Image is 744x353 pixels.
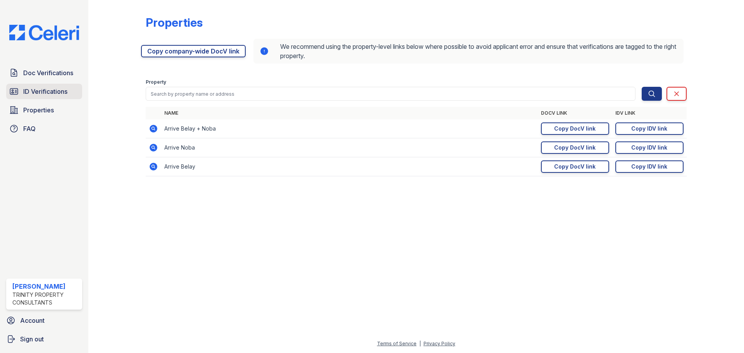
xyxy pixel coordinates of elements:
a: Properties [6,102,82,118]
span: FAQ [23,124,36,133]
a: Copy IDV link [615,141,684,154]
a: Copy DocV link [541,141,609,154]
a: ID Verifications [6,84,82,99]
a: Sign out [3,331,85,347]
div: Copy DocV link [554,125,596,133]
a: Copy DocV link [541,122,609,135]
a: Terms of Service [377,341,417,346]
a: Copy company-wide DocV link [141,45,246,57]
div: [PERSON_NAME] [12,282,79,291]
span: Properties [23,105,54,115]
div: Properties [146,15,203,29]
th: Name [161,107,538,119]
div: Copy IDV link [631,163,667,170]
a: Copy DocV link [541,160,609,173]
span: Account [20,316,45,325]
div: | [419,341,421,346]
a: Copy IDV link [615,122,684,135]
td: Arrive Noba [161,138,538,157]
div: Copy IDV link [631,144,667,152]
div: Copy DocV link [554,144,596,152]
div: We recommend using the property-level links below where possible to avoid applicant error and ens... [253,39,684,64]
img: CE_Logo_Blue-a8612792a0a2168367f1c8372b55b34899dd931a85d93a1a3d3e32e68fde9ad4.png [3,25,85,40]
a: Copy IDV link [615,160,684,173]
a: Doc Verifications [6,65,82,81]
div: Trinity Property Consultants [12,291,79,307]
td: Arrive Belay + Noba [161,119,538,138]
div: Copy IDV link [631,125,667,133]
td: Arrive Belay [161,157,538,176]
a: FAQ [6,121,82,136]
th: IDV Link [612,107,687,119]
th: DocV Link [538,107,612,119]
span: Sign out [20,334,44,344]
div: Copy DocV link [554,163,596,170]
a: Privacy Policy [424,341,455,346]
label: Property [146,79,166,85]
input: Search by property name or address [146,87,635,101]
span: Doc Verifications [23,68,73,77]
span: ID Verifications [23,87,67,96]
a: Account [3,313,85,328]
